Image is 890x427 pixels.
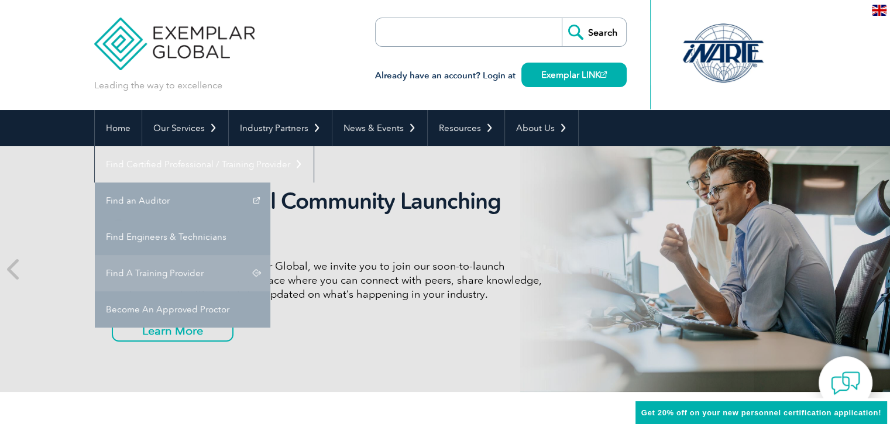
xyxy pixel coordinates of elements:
img: open_square.png [600,71,607,78]
a: Find Engineers & Technicians [95,219,270,255]
a: Become An Approved Proctor [95,291,270,328]
img: contact-chat.png [831,369,860,398]
input: Search [562,18,626,46]
a: Exemplar LINK [521,63,627,87]
a: Find an Auditor [95,182,270,219]
a: Resources [428,110,504,146]
h2: Exemplar Global Community Launching Soon [112,188,551,242]
p: Leading the way to excellence [94,79,222,92]
a: Home [95,110,142,146]
a: Find A Training Provider [95,255,270,291]
a: Learn More [112,319,233,342]
a: News & Events [332,110,427,146]
a: Our Services [142,110,228,146]
h3: Already have an account? Login at [375,68,627,83]
a: Industry Partners [229,110,332,146]
img: en [872,5,886,16]
a: Find Certified Professional / Training Provider [95,146,314,182]
a: About Us [505,110,578,146]
span: Get 20% off on your new personnel certification application! [641,408,881,417]
p: As a valued member of Exemplar Global, we invite you to join our soon-to-launch Community—a fun, ... [112,259,551,301]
